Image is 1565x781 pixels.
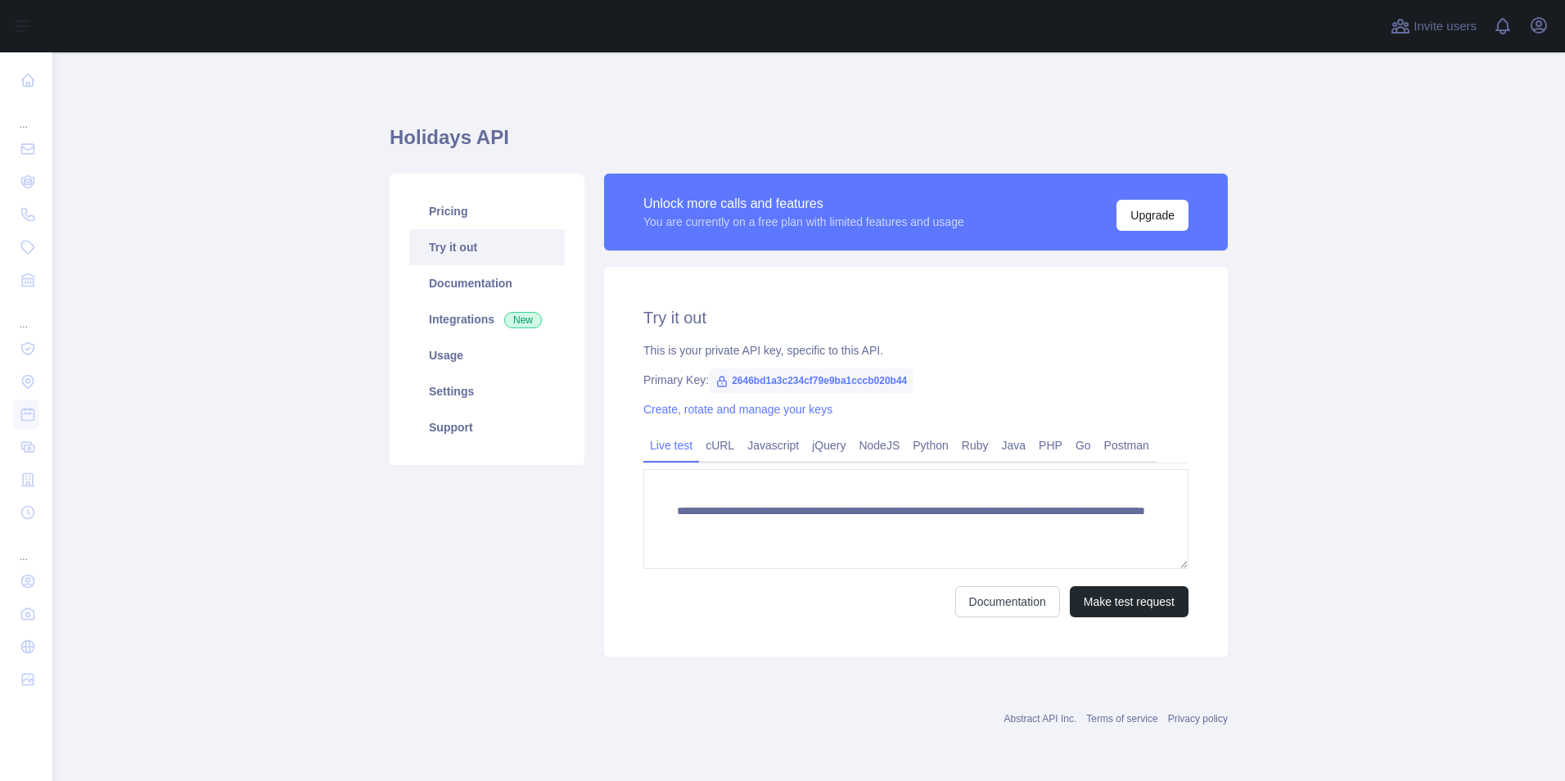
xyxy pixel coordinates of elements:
[409,337,565,373] a: Usage
[1387,13,1480,39] button: Invite users
[409,265,565,301] a: Documentation
[643,372,1188,388] div: Primary Key:
[1414,17,1477,36] span: Invite users
[409,409,565,445] a: Support
[1070,586,1188,617] button: Make test request
[1032,432,1069,458] a: PHP
[643,214,964,230] div: You are currently on a free plan with limited features and usage
[504,312,542,328] span: New
[699,432,741,458] a: cURL
[643,306,1188,329] h2: Try it out
[409,301,565,337] a: Integrations New
[643,342,1188,359] div: This is your private API key, specific to this API.
[1069,432,1098,458] a: Go
[390,124,1228,164] h1: Holidays API
[643,432,699,458] a: Live test
[906,432,955,458] a: Python
[13,530,39,563] div: ...
[955,432,995,458] a: Ruby
[1086,713,1157,725] a: Terms of service
[741,432,805,458] a: Javascript
[1004,713,1077,725] a: Abstract API Inc.
[805,432,852,458] a: jQuery
[13,98,39,131] div: ...
[409,373,565,409] a: Settings
[643,403,832,416] a: Create, rotate and manage your keys
[1168,713,1228,725] a: Privacy policy
[409,229,565,265] a: Try it out
[643,194,964,214] div: Unlock more calls and features
[1098,432,1156,458] a: Postman
[852,432,906,458] a: NodeJS
[409,193,565,229] a: Pricing
[955,586,1060,617] a: Documentation
[1116,200,1188,231] button: Upgrade
[13,298,39,331] div: ...
[995,432,1033,458] a: Java
[709,368,913,393] span: 2646bd1a3c234cf79e9ba1cccb020b44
